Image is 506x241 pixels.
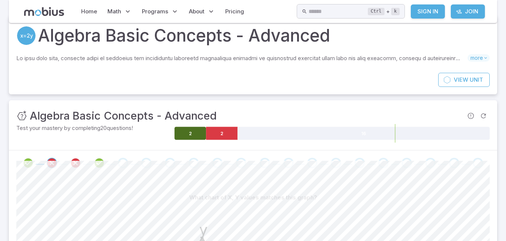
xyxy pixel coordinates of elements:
[331,158,341,168] div: Go to the next question
[260,158,270,168] div: Go to the next question
[107,7,121,16] span: Math
[23,158,33,168] div: Review your answer
[79,3,99,20] a: Home
[378,158,389,168] div: Go to the next question
[236,158,246,168] div: Go to the next question
[165,158,175,168] div: Go to the next question
[438,73,490,87] a: ViewUnit
[199,221,207,239] text: y
[189,158,199,168] div: Go to the next question
[465,110,477,122] span: Report an issue with the question
[454,76,468,84] span: View
[189,7,204,16] span: About
[451,4,485,19] a: Join
[283,158,294,168] div: Go to the next question
[402,158,412,168] div: Go to the next question
[470,76,483,84] span: Unit
[38,23,330,48] h1: Algebra Basic Concepts - Advanced
[391,8,400,15] kbd: k
[368,8,385,15] kbd: Ctrl
[16,124,173,132] p: Test your mastery by completing 20 questions!
[212,158,223,168] div: Go to the next question
[141,158,152,168] div: Go to the next question
[477,110,490,122] span: Refresh Question
[354,158,365,168] div: Go to the next question
[368,7,400,16] div: +
[16,54,467,62] p: Lo ipsu dolo sita, consecte adipi el seddoeius tem incididuntu laboreetd magnaaliqua enimadmi ve ...
[70,158,81,168] div: Review your answer
[411,4,445,19] a: Sign In
[142,7,168,16] span: Programs
[189,193,317,202] p: What chart of X, Y values matches this graph?
[425,158,436,168] div: Go to the next question
[473,158,483,168] div: Go to the next question
[307,158,317,168] div: Go to the next question
[47,158,57,168] div: Review your answer
[449,158,459,168] div: Go to the next question
[16,26,36,46] a: Algebra
[94,158,104,168] div: Review your answer
[223,3,246,20] a: Pricing
[30,108,217,124] h3: Algebra Basic Concepts - Advanced
[118,158,128,168] div: Go to the next question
